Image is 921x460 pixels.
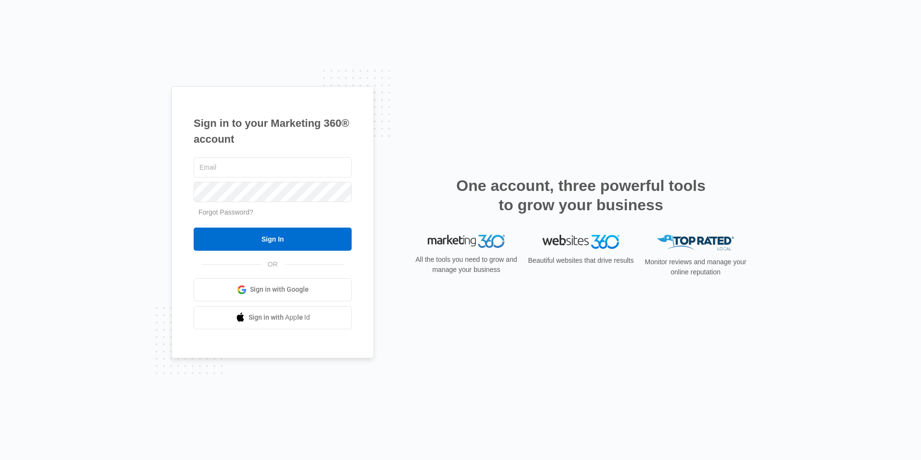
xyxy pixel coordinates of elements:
[527,256,635,266] p: Beautiful websites that drive results
[250,284,309,295] span: Sign in with Google
[642,257,750,277] p: Monitor reviews and manage your online reputation
[194,306,352,329] a: Sign in with Apple Id
[412,255,520,275] p: All the tools you need to grow and manage your business
[261,259,285,270] span: OR
[198,208,253,216] a: Forgot Password?
[194,228,352,251] input: Sign In
[249,312,310,323] span: Sign in with Apple Id
[453,176,709,215] h2: One account, three powerful tools to grow your business
[194,115,352,147] h1: Sign in to your Marketing 360® account
[194,157,352,177] input: Email
[542,235,619,249] img: Websites 360
[428,235,505,248] img: Marketing 360
[194,278,352,301] a: Sign in with Google
[657,235,734,251] img: Top Rated Local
